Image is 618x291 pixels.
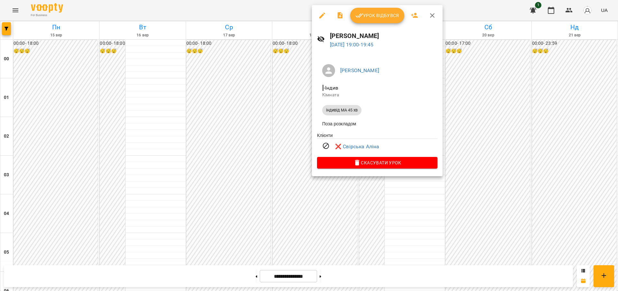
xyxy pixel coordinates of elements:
[317,157,437,169] button: Скасувати Урок
[350,8,404,23] button: Урок відбувся
[317,118,437,130] li: Поза розкладом
[330,42,374,48] a: [DATE] 19:00-19:45
[340,67,379,73] a: [PERSON_NAME]
[322,85,340,91] span: - Індив
[322,142,330,150] svg: Візит скасовано
[335,143,379,150] a: ❌ Свірська Аліна
[330,31,437,41] h6: [PERSON_NAME]
[322,92,432,98] p: Кімната
[355,12,399,19] span: Урок відбувся
[322,159,432,167] span: Скасувати Урок
[322,107,361,113] span: індивід МА 45 хв
[317,132,437,157] ul: Клієнти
